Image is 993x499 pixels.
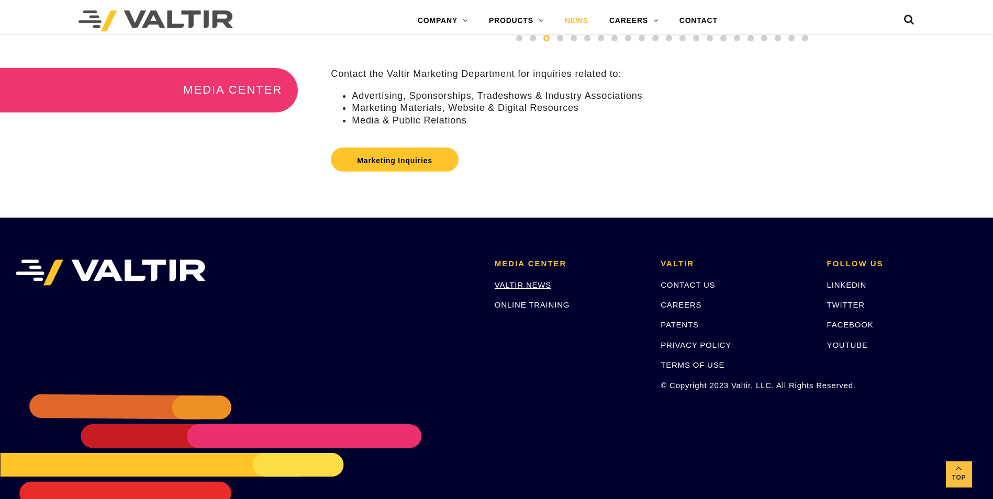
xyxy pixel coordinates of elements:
[661,300,701,309] a: CAREERS
[352,90,993,102] li: Advertising, Sponsorships, Tradeshows & Industry Associations
[599,10,669,31] a: CAREERS
[827,341,868,349] a: YOUTUBE
[331,148,459,172] a: Marketing Inquiries
[827,280,867,289] a: LINKEDIN
[827,259,977,268] h2: FOLLOW US
[352,102,993,114] li: Marketing Materials, Website & Digital Resources
[946,461,972,487] a: Top
[827,320,874,329] a: FACEBOOK
[495,259,645,268] h2: MEDIA CENTER
[661,320,699,329] a: PATENTS
[478,10,554,31] a: PRODUCTS
[495,280,551,289] a: VALTIR NEWS
[331,68,993,80] p: Contact the Valtir Marketing Department for inquiries related to:
[79,10,233,31] img: Valtir
[661,379,811,391] p: © Copyright 2023 Valtir, LLC. All Rights Reserved.
[661,280,715,289] a: CONTACT US
[946,472,972,484] span: Top
[554,10,599,31] a: NEWS
[661,360,724,369] a: TERMS OF USE
[495,300,570,309] a: ONLINE TRAINING
[669,10,728,31] a: CONTACT
[661,259,811,268] h2: VALTIR
[352,115,993,127] li: Media & Public Relations
[827,300,865,309] a: TWITTER
[407,10,478,31] a: COMPANY
[661,341,731,349] a: PRIVACY POLICY
[16,259,206,286] img: VALTIR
